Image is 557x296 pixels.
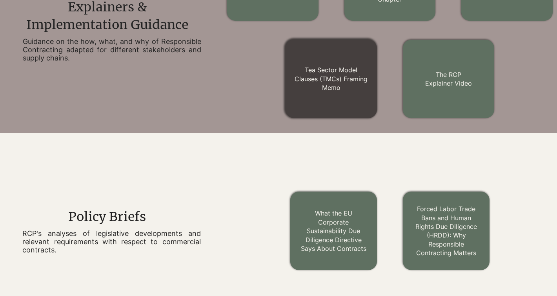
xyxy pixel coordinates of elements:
[68,209,146,225] span: Policy Briefs
[295,66,368,91] a: Tea Sector Model Clauses (TMCs) Framing Memo
[23,37,201,62] h2: Guidance on the how, what, and why of Responsible Contracting adapted for different stakeholders ...
[301,209,366,252] a: What the EU Corporate Sustainability Due Diligence Directive Says About Contracts
[415,205,477,257] a: Forced Labor Trade Bans and Human Rights Due Diligence (HRDD): Why Responsible Contracting Matters
[425,71,472,87] a: The RCPExplainer Video
[22,229,200,254] p: RCP's analyses of legislative developments and relevant requirements with respect to commercial c...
